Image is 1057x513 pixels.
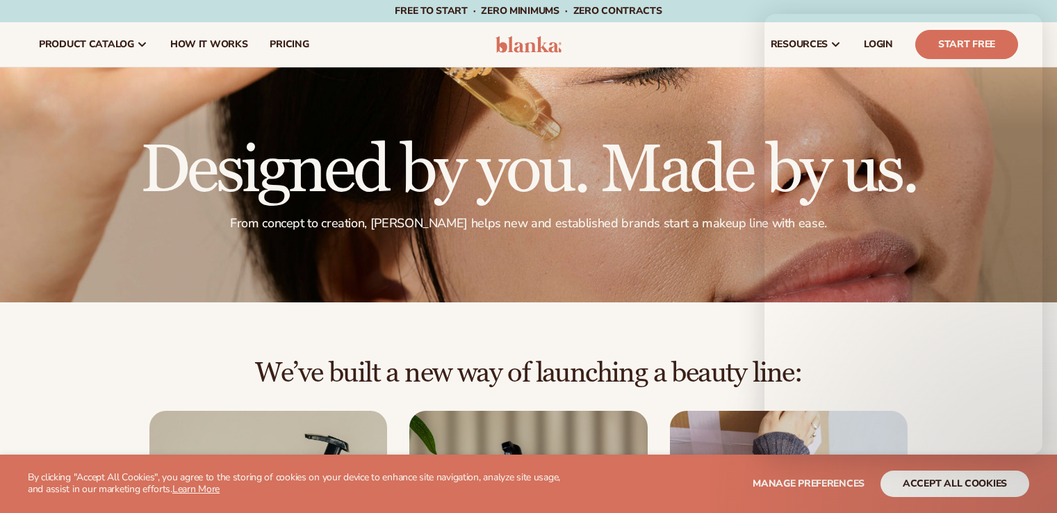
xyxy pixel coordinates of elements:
a: Learn More [172,482,220,496]
span: product catalog [39,39,134,50]
span: Free to start · ZERO minimums · ZERO contracts [395,4,662,17]
span: pricing [270,39,309,50]
a: product catalog [28,22,159,67]
button: accept all cookies [880,471,1029,497]
span: Manage preferences [753,477,865,490]
span: How It Works [170,39,248,50]
a: resources [760,22,853,67]
iframe: Intercom live chat [1009,466,1042,499]
a: How It Works [159,22,259,67]
p: From concept to creation, [PERSON_NAME] helps new and established brands start a makeup line with... [140,215,917,231]
p: By clicking "Accept All Cookies", you agree to the storing of cookies on your device to enhance s... [28,472,576,496]
h1: Designed by you. Made by us. [140,138,917,204]
h2: We’ve built a new way of launching a beauty line: [39,358,1018,389]
button: Manage preferences [753,471,865,497]
iframe: Intercom live chat [764,14,1042,455]
img: logo [495,36,562,53]
a: pricing [259,22,320,67]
